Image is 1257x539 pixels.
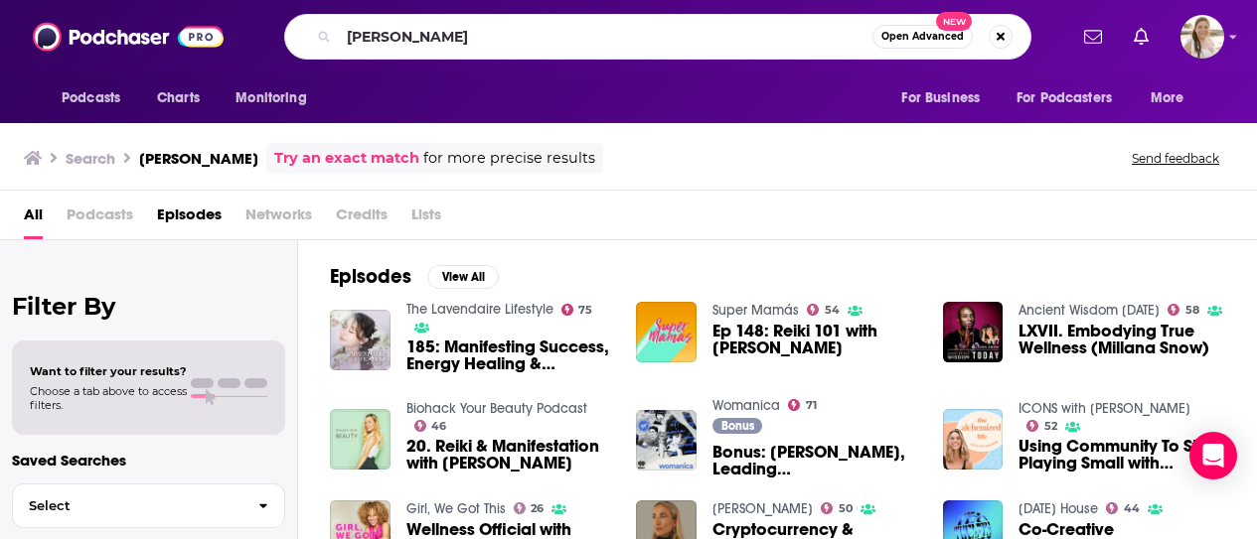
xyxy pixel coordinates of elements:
a: 52 [1026,420,1057,432]
a: 26 [514,502,545,514]
span: Bonus [721,420,754,432]
span: Using Community To Stop Playing Small with [PERSON_NAME] [1019,438,1225,472]
a: 54 [807,304,840,316]
span: Podcasts [67,199,133,239]
span: 26 [531,504,544,513]
a: 46 [414,420,447,432]
span: New [936,12,972,31]
img: 185: Manifesting Success, Energy Healing & Breathwork w/ Millana Snow [330,310,391,370]
button: Show profile menu [1180,15,1224,59]
img: LXVII. Embodying True Wellness (Millana Snow) [943,302,1004,362]
a: Try an exact match [274,147,419,170]
span: 46 [431,422,446,431]
a: 58 [1168,304,1199,316]
a: Womanica [712,397,780,414]
img: Ep 148: Reiki 101 with Millana Snow [636,302,697,362]
span: 50 [839,504,853,513]
span: Open Advanced [881,32,964,42]
a: All [24,199,43,239]
img: 20. Reiki & Manifestation with Millana Snow [330,409,391,470]
span: 44 [1124,504,1140,513]
a: Girl, We Got This [406,500,506,517]
a: Super Mamás [712,302,799,319]
img: Podchaser - Follow, Share and Rate Podcasts [33,18,224,56]
a: 44 [1106,502,1140,514]
button: Open AdvancedNew [872,25,973,49]
span: 20. Reiki & Manifestation with [PERSON_NAME] [406,438,613,472]
button: open menu [887,79,1005,117]
a: 20. Reiki & Manifestation with Millana Snow [406,438,613,472]
a: ICONS with Ava Johanna [1019,400,1190,417]
span: Lists [411,199,441,239]
h3: [PERSON_NAME] [139,149,258,168]
img: User Profile [1180,15,1224,59]
h3: Search [66,149,115,168]
a: Episodes [157,199,222,239]
a: 185: Manifesting Success, Energy Healing & Breathwork w/ Millana Snow [406,338,613,372]
span: Networks [245,199,312,239]
input: Search podcasts, credits, & more... [339,21,872,53]
span: For Business [901,84,980,112]
div: Open Intercom Messenger [1189,432,1237,479]
img: Using Community To Stop Playing Small with Millana Snow [943,409,1004,470]
span: 75 [578,306,592,315]
a: Show notifications dropdown [1126,20,1157,54]
a: Using Community To Stop Playing Small with Millana Snow [1019,438,1225,472]
a: Biohack Your Beauty Podcast [406,400,587,417]
span: Podcasts [62,84,120,112]
a: The Lavendaire Lifestyle [406,301,553,318]
button: Send feedback [1126,150,1225,167]
a: 75 [561,304,593,316]
a: EpisodesView All [330,264,499,289]
button: View All [427,265,499,289]
span: More [1151,84,1184,112]
a: 71 [788,399,817,411]
span: Choose a tab above to access filters. [30,384,187,412]
span: Charts [157,84,200,112]
span: 71 [806,401,817,410]
span: Logged in as acquavie [1180,15,1224,59]
a: Bonus: Millana Snow, Leading Ladies in Wellness [712,444,919,477]
a: LXVII. Embodying True Wellness (Millana Snow) [1019,323,1225,356]
h2: Episodes [330,264,411,289]
button: Select [12,483,285,528]
p: Saved Searches [12,451,285,470]
a: Charts [144,79,212,117]
button: open menu [222,79,332,117]
span: 54 [825,306,840,315]
span: Bonus: [PERSON_NAME], Leading [DEMOGRAPHIC_DATA] in Wellness [712,444,919,477]
a: The Twelfth House [1019,500,1098,517]
span: Credits [336,199,388,239]
span: For Podcasters [1017,84,1112,112]
span: 52 [1044,422,1057,431]
span: 58 [1185,306,1199,315]
span: Monitoring [236,84,306,112]
a: 50 [821,502,853,514]
span: Select [13,499,242,512]
button: open menu [48,79,146,117]
h2: Filter By [12,292,285,321]
span: for more precise results [423,147,595,170]
span: Ep 148: Reiki 101 with [PERSON_NAME] [712,323,919,356]
span: Want to filter your results? [30,364,187,378]
a: Show notifications dropdown [1076,20,1110,54]
img: Bonus: Millana Snow, Leading Ladies in Wellness [636,410,697,471]
a: Ep 148: Reiki 101 with Millana Snow [712,323,919,356]
a: Natalia Benson [712,500,813,517]
button: open menu [1004,79,1141,117]
div: Search podcasts, credits, & more... [284,14,1031,60]
button: open menu [1137,79,1209,117]
a: Ancient Wisdom Today [1019,302,1160,319]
